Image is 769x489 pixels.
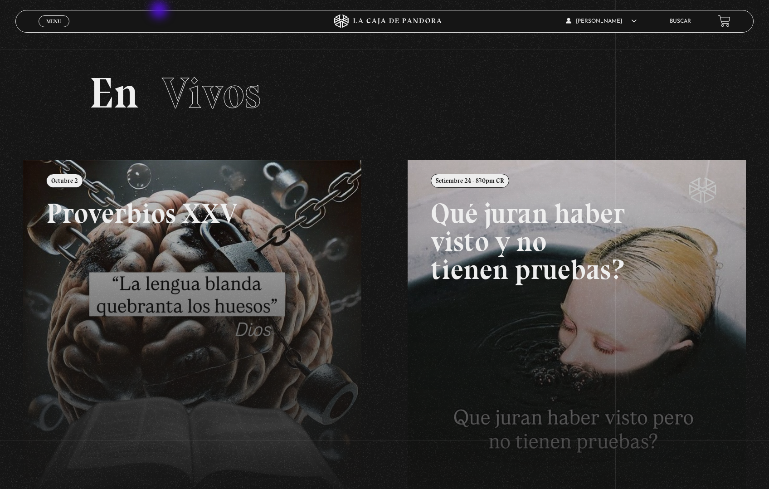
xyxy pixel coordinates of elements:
[43,26,64,32] span: Cerrar
[89,72,680,115] h2: En
[46,19,61,24] span: Menu
[718,15,730,27] a: View your shopping cart
[566,19,637,24] span: [PERSON_NAME]
[670,19,691,24] a: Buscar
[162,67,261,119] span: Vivos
